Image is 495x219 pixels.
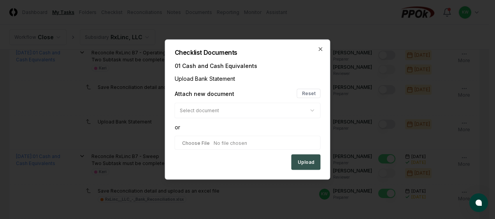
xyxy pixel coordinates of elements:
h2: Checklist Documents [175,49,321,56]
button: Upload [291,155,321,170]
div: Upload Bank Statement [175,75,321,83]
div: 01 Cash and Cash Equivalents [175,62,321,70]
div: Attach new document [175,89,234,97]
div: or [175,123,321,131]
button: Reset [297,89,321,98]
